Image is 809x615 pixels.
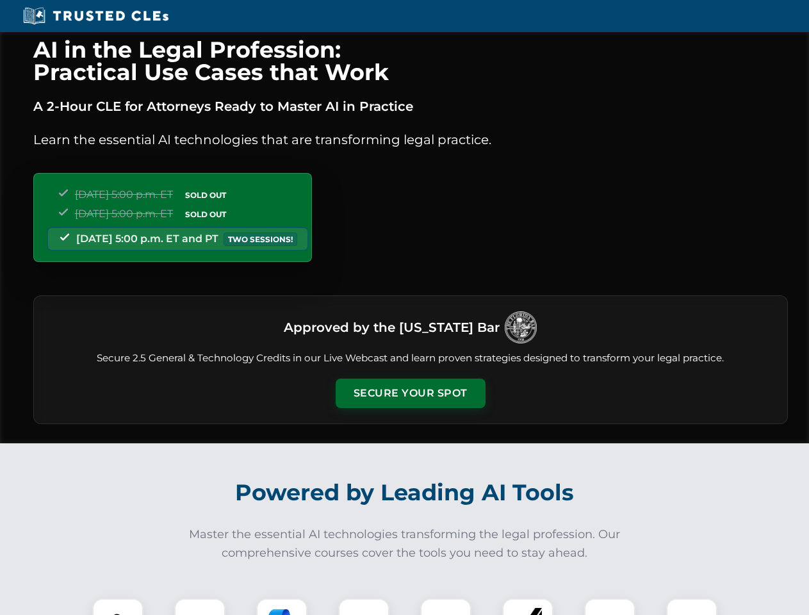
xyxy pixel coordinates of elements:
span: SOLD OUT [181,188,231,202]
h2: Powered by Leading AI Tools [50,470,760,515]
span: [DATE] 5:00 p.m. ET [75,188,173,201]
p: Master the essential AI technologies transforming the legal profession. Our comprehensive courses... [181,525,629,562]
img: Trusted CLEs [19,6,172,26]
button: Secure Your Spot [336,379,486,408]
span: SOLD OUT [181,208,231,221]
img: Logo [505,311,537,343]
h3: Approved by the [US_STATE] Bar [284,316,500,339]
p: Learn the essential AI technologies that are transforming legal practice. [33,129,788,150]
p: A 2-Hour CLE for Attorneys Ready to Master AI in Practice [33,96,788,117]
span: [DATE] 5:00 p.m. ET [75,208,173,220]
p: Secure 2.5 General & Technology Credits in our Live Webcast and learn proven strategies designed ... [49,351,772,366]
h1: AI in the Legal Profession: Practical Use Cases that Work [33,38,788,83]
